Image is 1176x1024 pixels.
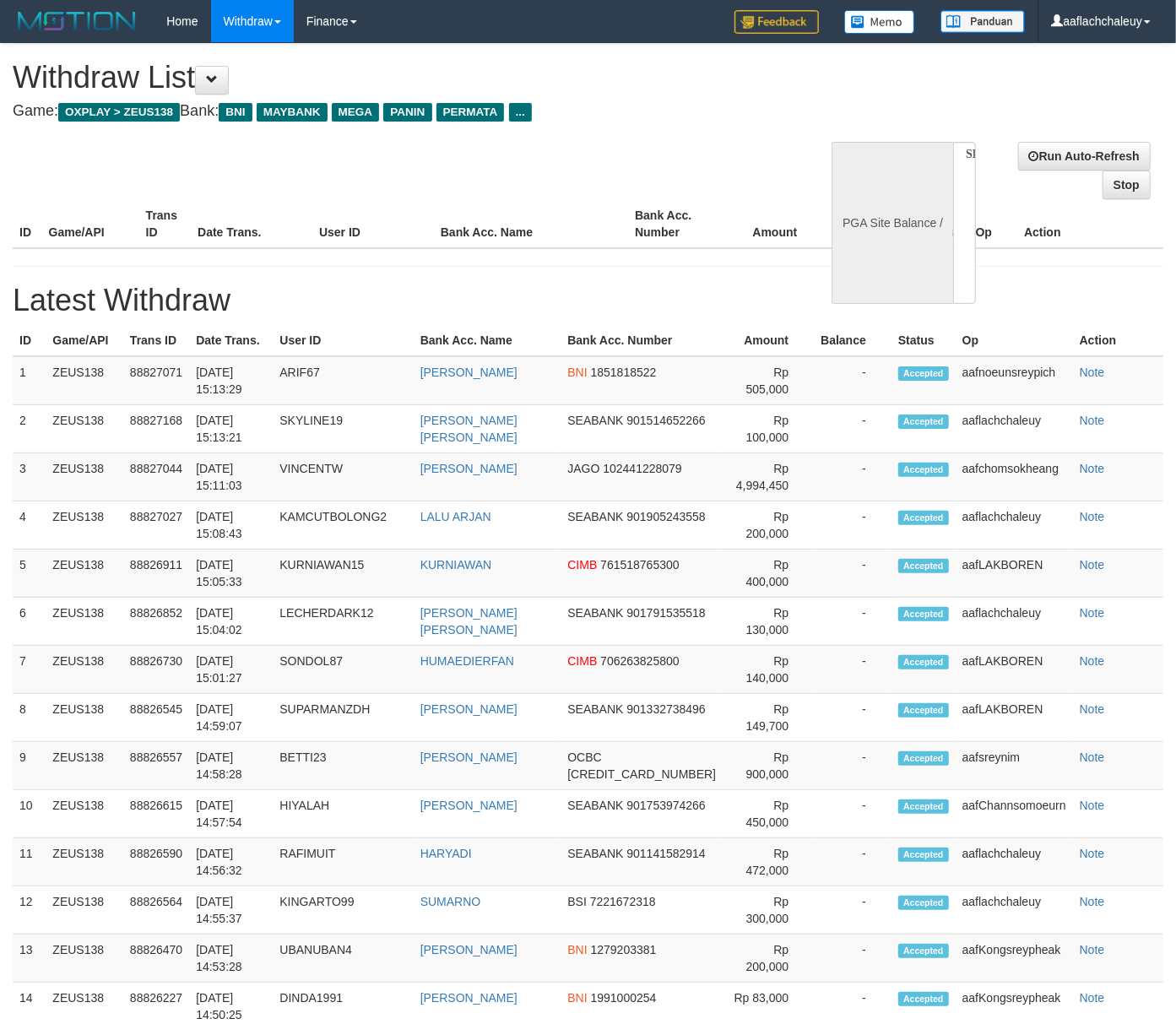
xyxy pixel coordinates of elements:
[814,501,891,550] td: -
[123,405,189,453] td: 88827168
[814,405,891,453] td: -
[273,356,413,405] td: ARIF67
[600,654,679,668] span: 706263825800
[567,943,587,956] span: BNI
[13,453,46,501] td: 3
[189,453,273,501] td: [DATE] 15:11:03
[1080,462,1105,475] a: Note
[273,550,413,598] td: KURNIAWAN15
[723,790,814,838] td: Rp 450,000
[628,200,725,248] th: Bank Acc. Number
[814,790,891,838] td: -
[332,103,380,122] span: MEGA
[603,462,681,475] span: 102441228079
[13,790,46,838] td: 10
[591,943,657,956] span: 1279203381
[13,325,46,356] th: ID
[189,694,273,742] td: [DATE] 14:59:07
[13,8,141,34] img: MOTION_logo.png
[590,895,656,908] span: 7221672318
[626,606,705,620] span: 901791535518
[898,992,949,1006] span: Accepted
[898,607,949,621] span: Accepted
[956,325,1073,356] th: Op
[723,325,814,356] th: Amount
[723,886,814,935] td: Rp 300,000
[13,103,767,120] h4: Game: Bank:
[123,598,189,646] td: 88826852
[898,414,949,429] span: Accepted
[723,550,814,598] td: Rp 400,000
[420,606,518,637] a: [PERSON_NAME] [PERSON_NAME]
[123,694,189,742] td: 88826545
[123,935,189,983] td: 88826470
[567,847,623,860] span: SEABANK
[956,886,1073,935] td: aaflachchaleuy
[814,598,891,646] td: -
[13,935,46,983] td: 13
[46,405,123,453] td: ZEUS138
[123,646,189,694] td: 88826730
[723,694,814,742] td: Rp 149,700
[420,510,491,523] a: LALU ARJAN
[189,646,273,694] td: [DATE] 15:01:27
[898,463,949,477] span: Accepted
[1080,943,1105,956] a: Note
[13,838,46,886] td: 11
[191,200,312,248] th: Date Trans.
[123,838,189,886] td: 88826590
[814,694,891,742] td: -
[13,598,46,646] td: 6
[273,325,413,356] th: User ID
[13,886,46,935] td: 12
[1080,702,1105,716] a: Note
[1017,200,1163,248] th: Action
[273,453,413,501] td: VINCENTW
[591,366,657,379] span: 1851818522
[420,991,518,1005] a: [PERSON_NAME]
[814,325,891,356] th: Balance
[189,935,273,983] td: [DATE] 14:53:28
[509,103,532,122] span: ...
[46,598,123,646] td: ZEUS138
[723,405,814,453] td: Rp 100,000
[46,790,123,838] td: ZEUS138
[723,935,814,983] td: Rp 200,000
[1080,414,1105,427] a: Note
[956,742,1073,790] td: aafsreynim
[273,838,413,886] td: RAFIMUIT
[898,559,949,573] span: Accepted
[832,142,953,305] div: PGA Site Balance /
[956,405,1073,453] td: aaflachchaleuy
[273,935,413,983] td: UBANUBAN4
[189,501,273,550] td: [DATE] 15:08:43
[898,655,949,669] span: Accepted
[123,550,189,598] td: 88826911
[273,501,413,550] td: KAMCUTBOLONG2
[723,646,814,694] td: Rp 140,000
[189,838,273,886] td: [DATE] 14:56:32
[13,405,46,453] td: 2
[898,799,949,814] span: Accepted
[1073,325,1163,356] th: Action
[898,366,949,381] span: Accepted
[567,462,599,475] span: JAGO
[420,414,518,444] a: [PERSON_NAME] [PERSON_NAME]
[189,886,273,935] td: [DATE] 14:55:37
[13,742,46,790] td: 9
[46,356,123,405] td: ZEUS138
[46,550,123,598] td: ZEUS138
[13,694,46,742] td: 8
[189,598,273,646] td: [DATE] 15:04:02
[814,935,891,983] td: -
[123,790,189,838] td: 88826615
[123,501,189,550] td: 88827027
[189,325,273,356] th: Date Trans.
[1080,510,1105,523] a: Note
[1080,895,1105,908] a: Note
[13,356,46,405] td: 1
[734,10,819,34] img: Feedback.jpg
[420,847,472,860] a: HARYADI
[1080,847,1105,860] a: Note
[567,895,587,908] span: BSI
